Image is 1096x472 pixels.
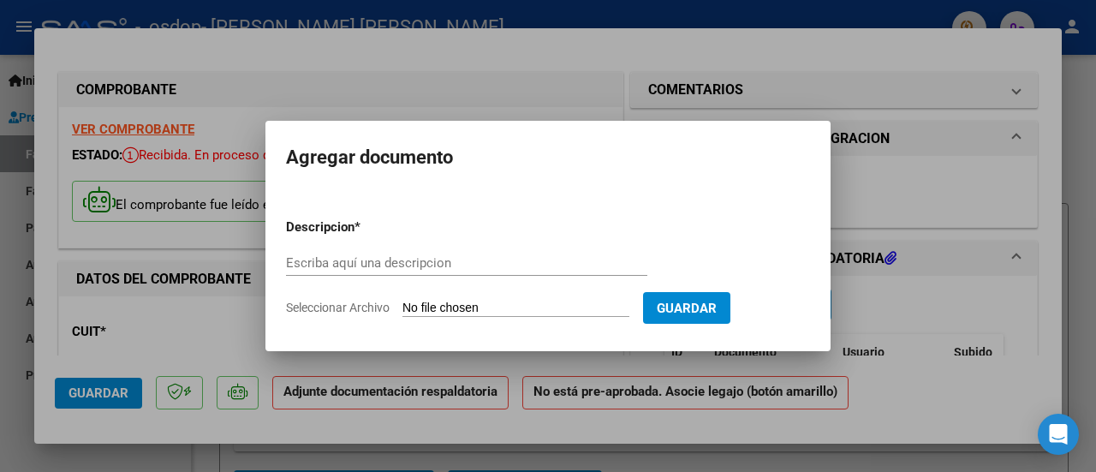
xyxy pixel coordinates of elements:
div: Open Intercom Messenger [1038,414,1079,455]
span: Seleccionar Archivo [286,301,390,314]
button: Guardar [643,292,730,324]
p: Descripcion [286,218,444,237]
h2: Agregar documento [286,141,810,174]
span: Guardar [657,301,717,316]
